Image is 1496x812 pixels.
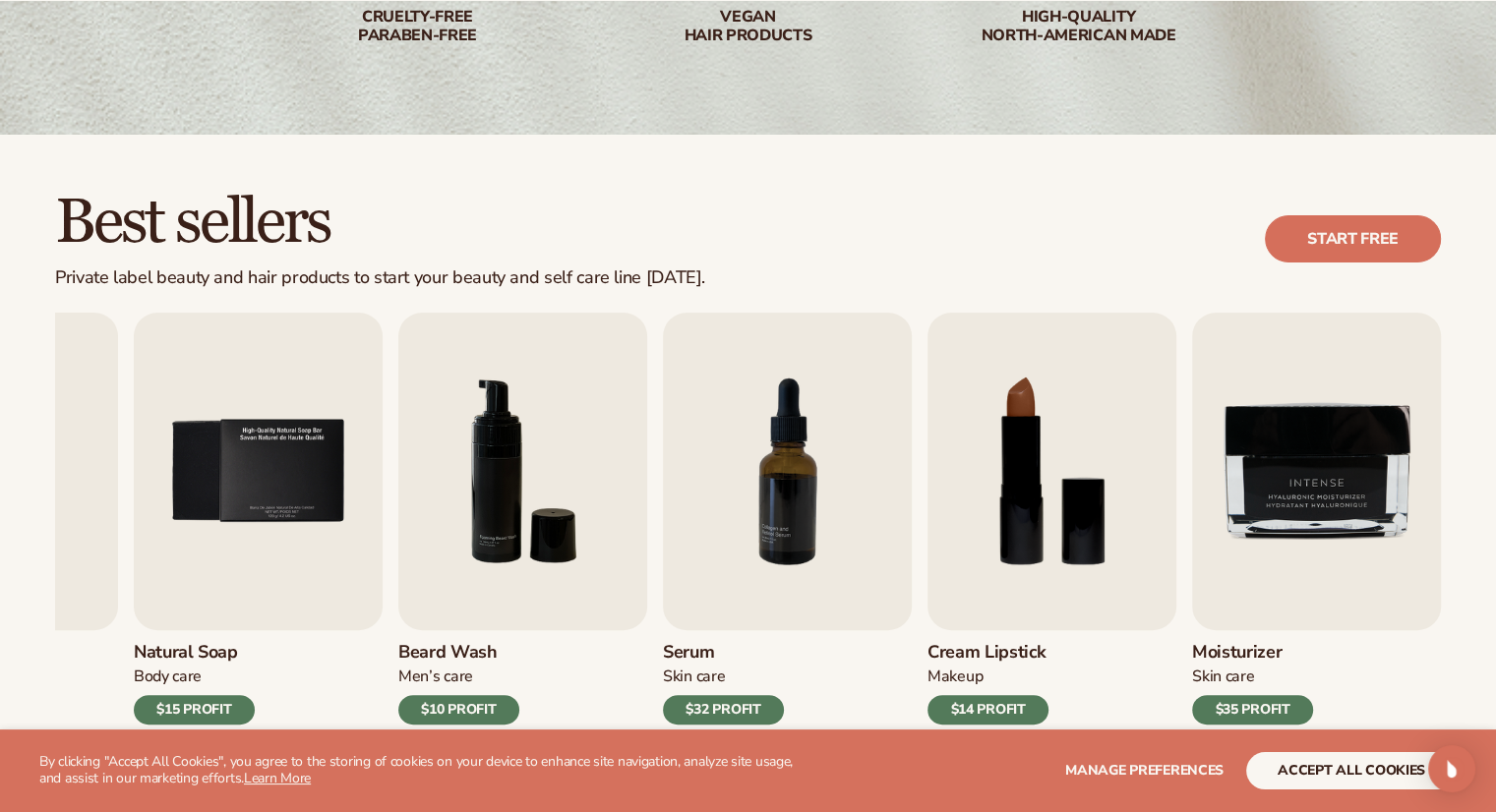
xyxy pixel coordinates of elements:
[928,313,1176,725] a: 8 / 9
[134,642,255,664] h3: Natural Soap
[244,769,311,787] a: Learn More
[55,190,705,256] h2: Best sellers
[1428,745,1475,792] div: Open Intercom Messenger
[398,313,647,725] a: 6 / 9
[292,8,544,45] div: cruelty-free paraben-free
[663,313,912,725] a: 7 / 9
[663,667,784,687] div: Skin Care
[398,642,519,664] h3: Beard Wash
[1192,667,1313,687] div: Skin Care
[928,667,1048,687] div: Makeup
[134,695,255,725] div: $15 PROFIT
[1265,215,1441,262] a: Start free
[928,642,1048,664] h3: Cream Lipstick
[1192,695,1313,725] div: $35 PROFIT
[1246,752,1457,789] button: accept all cookies
[1065,761,1224,780] span: Manage preferences
[134,667,255,687] div: Body Care
[623,8,874,45] div: Vegan hair products
[1192,313,1441,725] a: 9 / 9
[953,8,1205,45] div: High-quality North-american made
[398,695,519,725] div: $10 PROFIT
[1065,752,1224,789] button: Manage preferences
[928,695,1048,725] div: $14 PROFIT
[134,313,383,725] a: 5 / 9
[663,642,784,664] h3: Serum
[398,667,519,687] div: Men’s Care
[55,267,705,289] div: Private label beauty and hair products to start your beauty and self care line [DATE].
[663,695,784,725] div: $32 PROFIT
[39,754,815,787] p: By clicking "Accept All Cookies", you agree to the storing of cookies on your device to enhance s...
[1192,642,1313,664] h3: Moisturizer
